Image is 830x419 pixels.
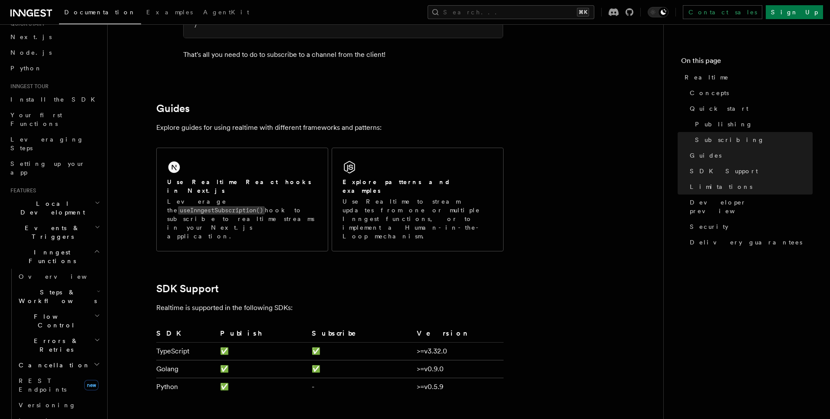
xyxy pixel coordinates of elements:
code: useInngestSubscription() [178,206,265,214]
a: Security [686,219,813,234]
span: Developer preview [690,198,813,215]
h4: On this page [681,56,813,69]
p: Leverage the hook to subscribe to realtime streams in your Next.js application. [167,197,317,241]
a: Developer preview [686,195,813,219]
a: Subscribing [692,132,813,148]
a: Quick start [686,101,813,116]
span: Versioning [19,402,76,409]
span: Publishing [695,120,753,129]
a: Explore patterns and examplesUse Realtime to stream updates from one or multiple Inngest function... [332,148,504,251]
a: Python [7,60,102,76]
a: Limitations [686,179,813,195]
td: >=v0.9.0 [413,360,504,378]
td: TypeScript [156,343,217,360]
a: Versioning [15,397,102,413]
p: That's all you need to do to subscribe to a channel from the client! [183,49,503,61]
span: Realtime [685,73,729,82]
button: Flow Control [15,309,102,333]
a: Realtime [681,69,813,85]
span: REST Endpoints [19,377,66,393]
span: Local Development [7,199,95,217]
th: SDK [156,328,217,343]
button: Local Development [7,196,102,220]
span: Examples [146,9,193,16]
kbd: ⌘K [577,8,589,16]
span: Leveraging Steps [10,136,84,152]
th: Publish [217,328,309,343]
span: Errors & Retries [15,337,94,354]
td: >=v3.32.0 [413,343,504,360]
span: Limitations [690,182,752,191]
a: Next.js [7,29,102,45]
td: - [308,378,413,396]
span: } [194,22,197,28]
a: AgentKit [198,3,254,23]
a: Documentation [59,3,141,24]
td: ✅ [217,343,309,360]
span: Flow Control [15,312,94,330]
a: Install the SDK [7,92,102,107]
a: Examples [141,3,198,23]
button: Cancellation [15,357,102,373]
span: Python [10,65,42,72]
td: Python [156,378,217,396]
span: Setting up your app [10,160,85,176]
a: Publishing [692,116,813,132]
a: Leveraging Steps [7,132,102,156]
td: ✅ [308,360,413,378]
p: Use Realtime to stream updates from one or multiple Inngest functions, or to implement a Human-in... [343,197,493,241]
span: Cancellation [15,361,90,370]
a: Concepts [686,85,813,101]
span: Subscribing [695,135,764,144]
span: Steps & Workflows [15,288,97,305]
p: Explore guides for using realtime with different frameworks and patterns: [156,122,504,134]
a: Your first Functions [7,107,102,132]
th: Version [413,328,504,343]
td: ✅ [217,360,309,378]
a: Node.js [7,45,102,60]
button: Steps & Workflows [15,284,102,309]
a: Sign Up [766,5,823,19]
span: Inngest tour [7,83,49,90]
td: ✅ [308,343,413,360]
span: new [84,380,99,390]
span: SDK Support [690,167,758,175]
button: Toggle dark mode [648,7,669,17]
button: Errors & Retries [15,333,102,357]
span: Node.js [10,49,52,56]
span: Events & Triggers [7,224,95,241]
button: Events & Triggers [7,220,102,244]
button: Inngest Functions [7,244,102,269]
a: SDK Support [686,163,813,179]
span: Overview [19,273,108,280]
a: REST Endpointsnew [15,373,102,397]
th: Subscribe [308,328,413,343]
a: Delivery guarantees [686,234,813,250]
span: Next.js [10,33,52,40]
td: ✅ [217,378,309,396]
td: Golang [156,360,217,378]
span: Install the SDK [10,96,100,103]
span: Documentation [64,9,136,16]
span: Guides [690,151,721,160]
a: Guides [156,102,190,115]
h2: Use Realtime React hooks in Next.js [167,178,317,195]
a: SDK Support [156,283,219,295]
span: AgentKit [203,9,249,16]
button: Search...⌘K [428,5,594,19]
span: Inngest Functions [7,248,94,265]
span: Security [690,222,728,231]
span: Concepts [690,89,729,97]
a: Guides [686,148,813,163]
a: Use Realtime React hooks in Next.jsLeverage theuseInngestSubscription()hook to subscribe to realt... [156,148,328,251]
span: Your first Functions [10,112,62,127]
a: Overview [15,269,102,284]
span: Delivery guarantees [690,238,802,247]
a: Setting up your app [7,156,102,180]
h2: Explore patterns and examples [343,178,493,195]
span: Features [7,187,36,194]
a: Contact sales [683,5,762,19]
td: >=v0.5.9 [413,378,504,396]
p: Realtime is supported in the following SDKs: [156,302,504,314]
span: Quick start [690,104,748,113]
